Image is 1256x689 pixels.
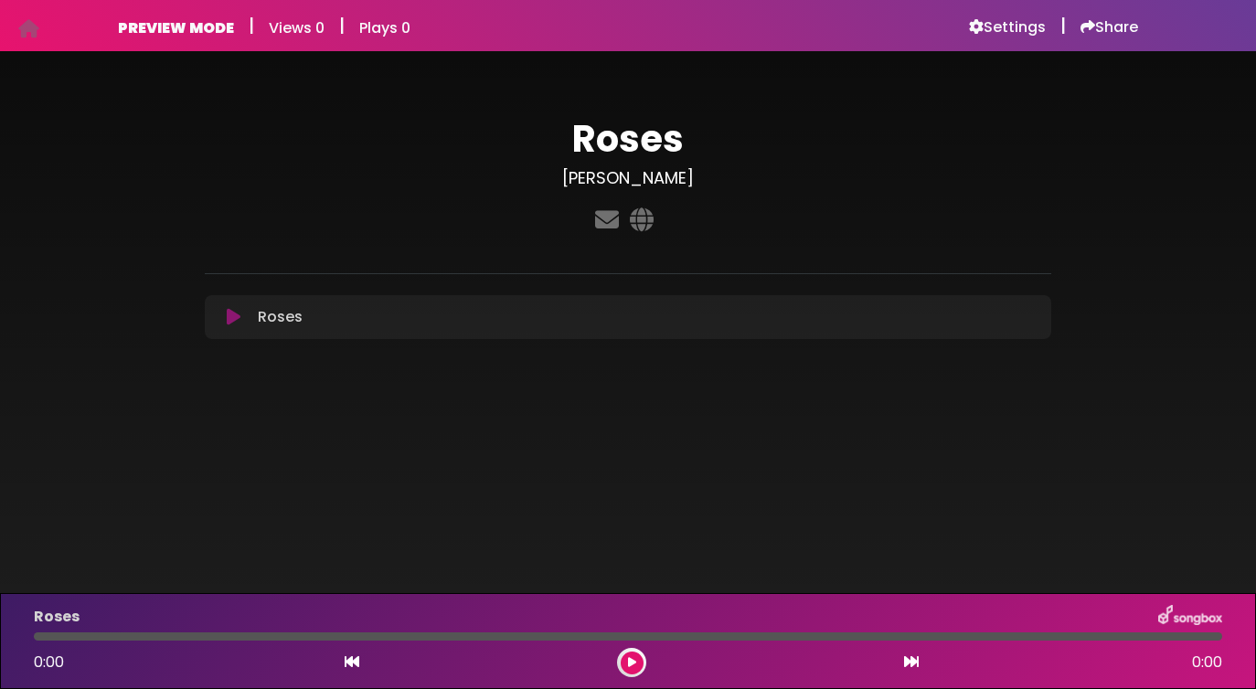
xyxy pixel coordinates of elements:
a: Settings [969,18,1046,37]
h3: [PERSON_NAME] [205,168,1051,188]
h1: Roses [205,117,1051,161]
h5: | [1060,15,1066,37]
h6: Plays 0 [359,19,410,37]
h5: | [339,15,345,37]
p: Roses [258,306,303,328]
h6: Views 0 [269,19,325,37]
h6: PREVIEW MODE [118,19,234,37]
a: Share [1080,18,1138,37]
h5: | [249,15,254,37]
